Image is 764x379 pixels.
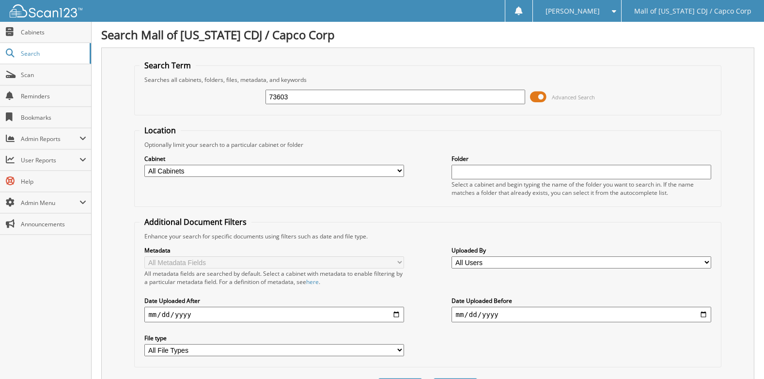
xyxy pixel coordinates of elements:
[21,135,79,143] span: Admin Reports
[144,307,404,322] input: start
[21,71,86,79] span: Scan
[140,217,251,227] legend: Additional Document Filters
[546,8,600,14] span: [PERSON_NAME]
[144,297,404,305] label: Date Uploaded After
[452,297,711,305] label: Date Uploaded Before
[452,180,711,197] div: Select a cabinet and begin typing the name of the folder you want to search in. If the name match...
[144,155,404,163] label: Cabinet
[21,113,86,122] span: Bookmarks
[140,232,716,240] div: Enhance your search for specific documents using filters such as date and file type.
[634,8,751,14] span: Mall of [US_STATE] CDJ / Capco Corp
[21,177,86,186] span: Help
[144,246,404,254] label: Metadata
[716,332,764,379] iframe: Chat Widget
[144,269,404,286] div: All metadata fields are searched by default. Select a cabinet with metadata to enable filtering b...
[10,4,82,17] img: scan123-logo-white.svg
[140,141,716,149] div: Optionally limit your search to a particular cabinet or folder
[140,76,716,84] div: Searches all cabinets, folders, files, metadata, and keywords
[140,125,181,136] legend: Location
[21,92,86,100] span: Reminders
[452,307,711,322] input: end
[21,28,86,36] span: Cabinets
[452,155,711,163] label: Folder
[21,49,85,58] span: Search
[144,334,404,342] label: File type
[21,199,79,207] span: Admin Menu
[101,27,754,43] h1: Search Mall of [US_STATE] CDJ / Capco Corp
[306,278,319,286] a: here
[552,94,595,101] span: Advanced Search
[140,60,196,71] legend: Search Term
[21,220,86,228] span: Announcements
[21,156,79,164] span: User Reports
[452,246,711,254] label: Uploaded By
